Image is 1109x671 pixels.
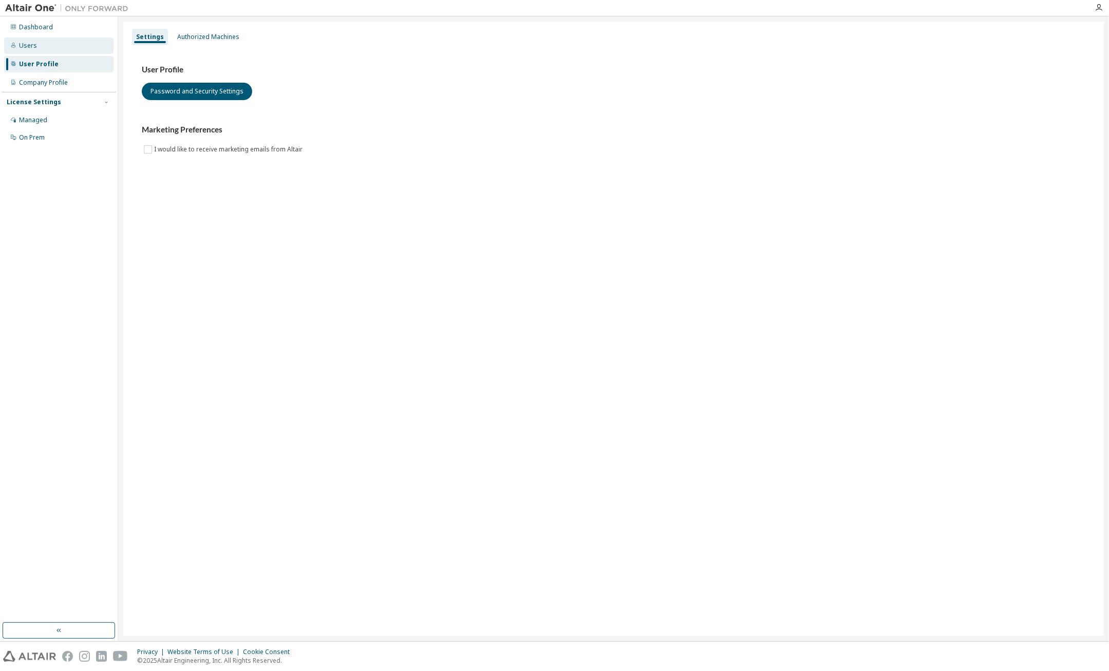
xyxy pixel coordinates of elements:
img: instagram.svg [79,651,90,662]
div: User Profile [19,60,59,68]
h3: User Profile [142,65,1085,75]
button: Password and Security Settings [142,83,252,100]
img: altair_logo.svg [3,651,56,662]
div: License Settings [7,98,61,106]
div: Managed [19,116,47,124]
label: I would like to receive marketing emails from Altair [154,143,305,156]
p: © 2025 Altair Engineering, Inc. All Rights Reserved. [137,656,296,665]
div: On Prem [19,133,45,142]
div: Settings [136,33,164,41]
img: linkedin.svg [96,651,107,662]
div: Cookie Consent [243,648,296,656]
div: Privacy [137,648,167,656]
img: Altair One [5,3,134,13]
img: youtube.svg [113,651,128,662]
div: Dashboard [19,23,53,31]
div: Authorized Machines [177,33,239,41]
h3: Marketing Preferences [142,125,1085,135]
div: Users [19,42,37,50]
div: Company Profile [19,79,68,87]
img: facebook.svg [62,651,73,662]
div: Website Terms of Use [167,648,243,656]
